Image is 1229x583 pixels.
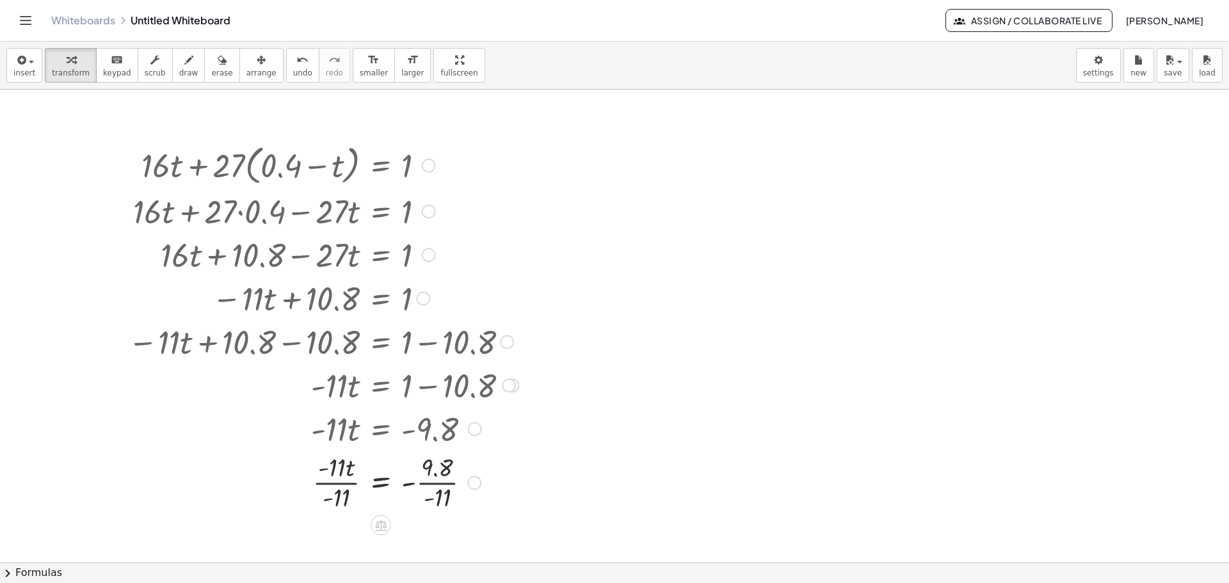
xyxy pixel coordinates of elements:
a: Whiteboards [51,14,115,27]
button: Toggle navigation [15,10,36,31]
button: settings [1076,48,1121,83]
span: smaller [360,68,388,77]
button: Assign / Collaborate Live [945,9,1113,32]
span: settings [1083,68,1114,77]
button: load [1192,48,1223,83]
button: [PERSON_NAME] [1115,9,1214,32]
i: format_size [367,52,380,68]
button: new [1123,48,1154,83]
span: transform [52,68,90,77]
button: arrange [239,48,284,83]
span: load [1199,68,1216,77]
span: larger [401,68,424,77]
button: fullscreen [433,48,485,83]
button: draw [172,48,205,83]
button: format_sizelarger [394,48,431,83]
span: draw [179,68,198,77]
i: format_size [406,52,419,68]
span: new [1130,68,1146,77]
button: keyboardkeypad [96,48,138,83]
button: save [1157,48,1189,83]
span: erase [211,68,232,77]
span: insert [13,68,35,77]
button: format_sizesmaller [353,48,395,83]
i: keyboard [111,52,123,68]
button: erase [204,48,239,83]
span: keypad [103,68,131,77]
div: Apply the same math to both sides of the equation [371,515,391,536]
button: redoredo [319,48,350,83]
button: insert [6,48,42,83]
button: scrub [138,48,173,83]
span: [PERSON_NAME] [1125,15,1203,26]
span: save [1164,68,1182,77]
button: transform [45,48,97,83]
button: undoundo [286,48,319,83]
i: undo [296,52,309,68]
span: arrange [246,68,277,77]
span: undo [293,68,312,77]
span: Assign / Collaborate Live [956,15,1102,26]
span: redo [326,68,343,77]
span: fullscreen [440,68,478,77]
i: redo [328,52,341,68]
span: scrub [145,68,166,77]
